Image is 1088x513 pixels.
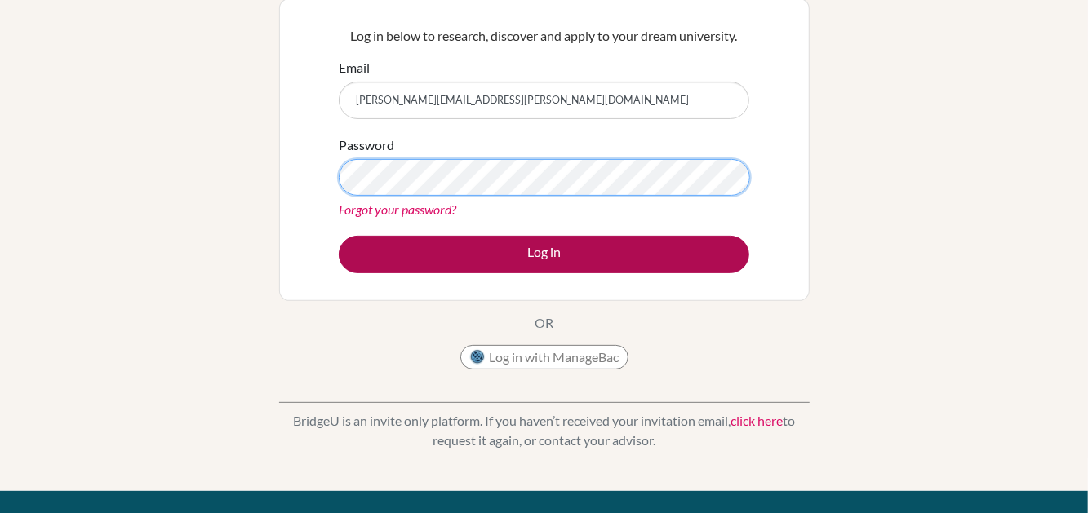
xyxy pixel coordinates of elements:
[279,411,810,450] p: BridgeU is an invite only platform. If you haven’t received your invitation email, to request it ...
[339,236,749,273] button: Log in
[339,58,370,77] label: Email
[535,313,553,333] p: OR
[460,345,628,369] button: Log in with ManageBac
[339,201,456,217] a: Forgot your password?
[339,26,749,46] p: Log in below to research, discover and apply to your dream university.
[339,135,394,155] label: Password
[731,413,783,428] a: click here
